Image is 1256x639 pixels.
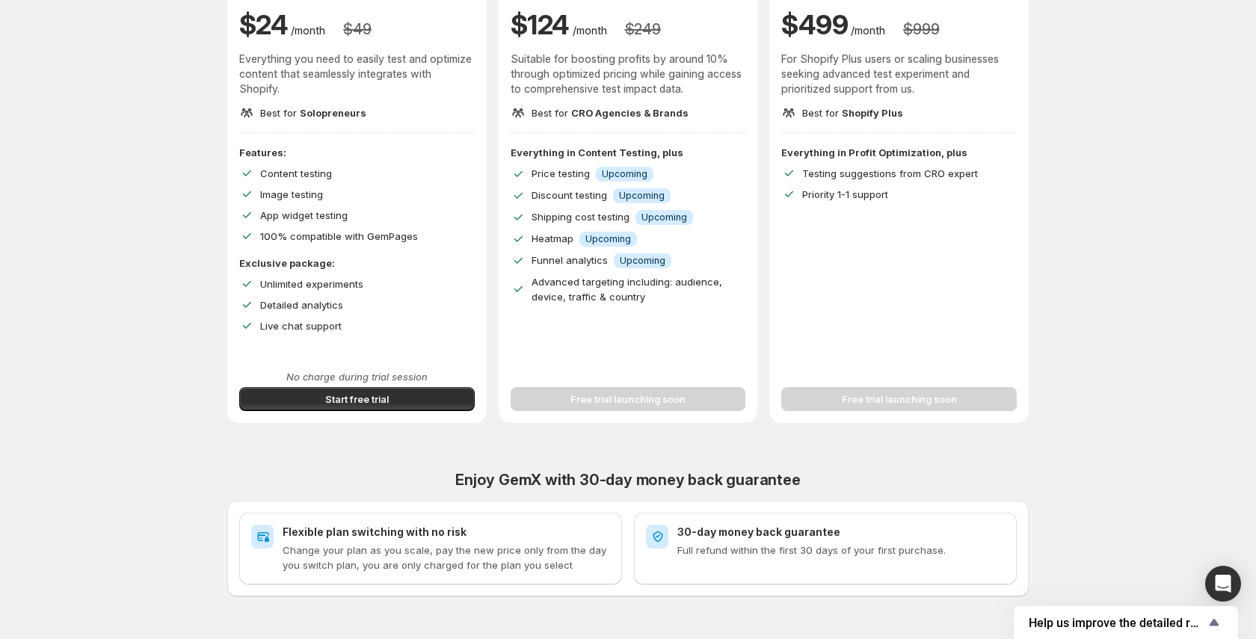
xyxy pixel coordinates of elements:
[239,369,475,384] p: No charge during trial session
[625,20,661,38] h3: $ 249
[511,7,570,43] h1: $ 124
[260,188,323,200] span: Image testing
[291,23,325,38] p: /month
[260,167,332,179] span: Content testing
[585,233,631,245] span: Upcoming
[573,23,607,38] p: /month
[619,190,665,202] span: Upcoming
[260,299,343,311] span: Detailed analytics
[239,7,288,43] h1: $ 24
[532,254,608,266] span: Funnel analytics
[260,209,348,221] span: App widget testing
[511,145,746,160] p: Everything in Content Testing, plus
[802,188,888,200] span: Priority 1-1 support
[343,20,371,38] h3: $ 49
[532,167,590,179] span: Price testing
[532,211,629,223] span: Shipping cost testing
[802,167,978,179] span: Testing suggestions from CRO expert
[239,145,475,160] p: Features:
[260,320,342,332] span: Live chat support
[532,232,573,244] span: Heatmap
[802,105,903,120] p: Best for
[903,20,939,38] h3: $ 999
[300,107,366,119] span: Solopreneurs
[260,278,363,290] span: Unlimited experiments
[781,52,1017,96] p: For Shopify Plus users or scaling businesses seeking advanced test experiment and prioritized sup...
[532,276,722,303] span: Advanced targeting including: audience, device, traffic & country
[851,23,885,38] p: /month
[239,256,475,271] p: Exclusive package:
[532,105,689,120] p: Best for
[283,543,610,572] p: Change your plan as you scale, pay the new price only from the day you switch plan, you are only ...
[239,387,475,411] button: Start free trial
[260,230,418,242] span: 100% compatible with GemPages
[227,471,1029,489] h2: Enjoy GemX with 30-day money back guarantee
[260,105,366,120] p: Best for
[571,107,689,119] span: CRO Agencies & Brands
[602,168,647,180] span: Upcoming
[511,52,746,96] p: Suitable for boosting profits by around 10% through optimized pricing while gaining access to com...
[677,525,1005,540] h2: 30-day money back guarantee
[620,255,665,267] span: Upcoming
[781,7,848,43] h1: $ 499
[781,145,1017,160] p: Everything in Profit Optimization, plus
[842,107,903,119] span: Shopify Plus
[1029,614,1223,632] button: Show survey - Help us improve the detailed report for A/B campaigns
[532,189,607,201] span: Discount testing
[239,52,475,96] p: Everything you need to easily test and optimize content that seamlessly integrates with Shopify.
[1029,616,1205,630] span: Help us improve the detailed report for A/B campaigns
[325,392,389,407] span: Start free trial
[283,525,610,540] h2: Flexible plan switching with no risk
[641,212,687,223] span: Upcoming
[677,543,1005,558] p: Full refund within the first 30 days of your first purchase.
[1205,566,1241,602] div: Open Intercom Messenger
